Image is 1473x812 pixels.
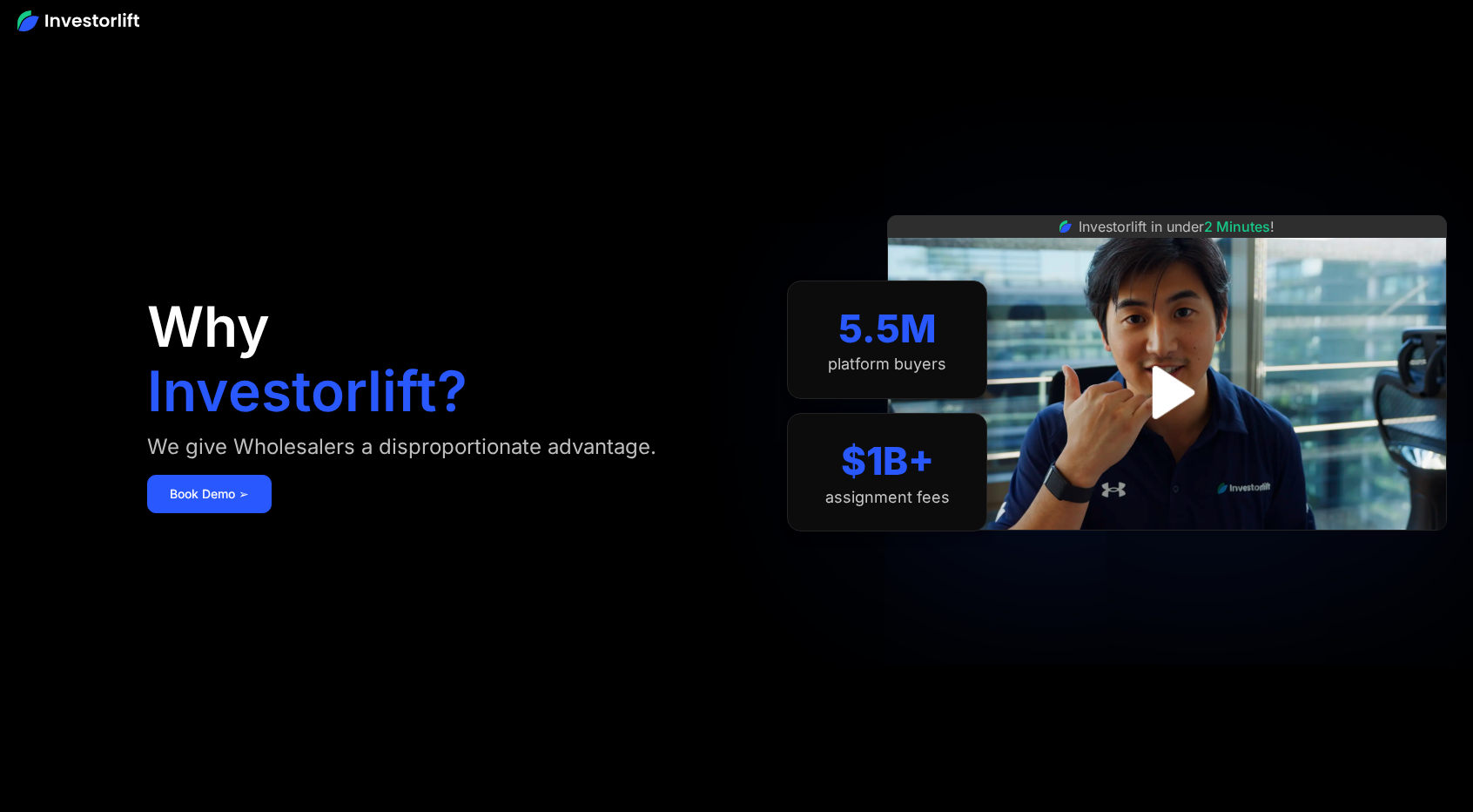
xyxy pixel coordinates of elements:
[147,299,270,355] h1: Why
[841,438,934,484] div: $1B+
[1079,216,1275,237] div: Investorlift in under !
[828,355,946,374] div: platform buyers
[825,488,950,507] div: assignment fees
[147,433,656,461] div: We give Wholesalers a disproportionate advantage.
[838,306,937,352] div: 5.5M
[1037,539,1298,560] iframe: Customer reviews powered by Trustpilot
[147,363,467,419] h1: Investorlift?
[1204,218,1270,235] span: 2 Minutes
[1128,354,1206,431] a: open lightbox
[147,475,272,513] a: Book Demo ➢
